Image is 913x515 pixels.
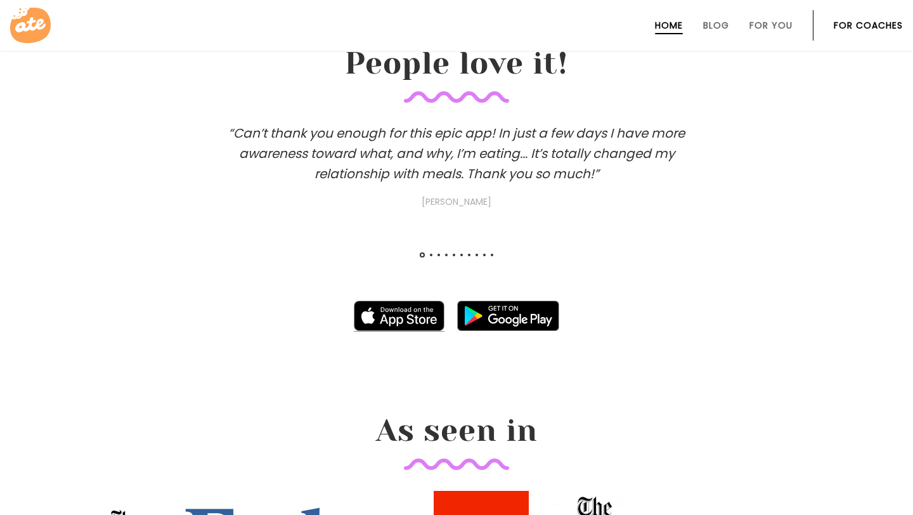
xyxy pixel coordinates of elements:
h2: As seen in [147,413,766,470]
a: For Coaches [834,20,903,30]
h3: “Can’t thank you enough for this epic app! In just a few days I have more awareness toward what, ... [203,123,710,209]
a: Blog [703,20,729,30]
img: badge-download-google.png [457,301,559,331]
a: Home [655,20,683,30]
span: [PERSON_NAME] [203,194,710,209]
img: badge-download-apple.svg [354,301,445,331]
a: For You [749,20,793,30]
